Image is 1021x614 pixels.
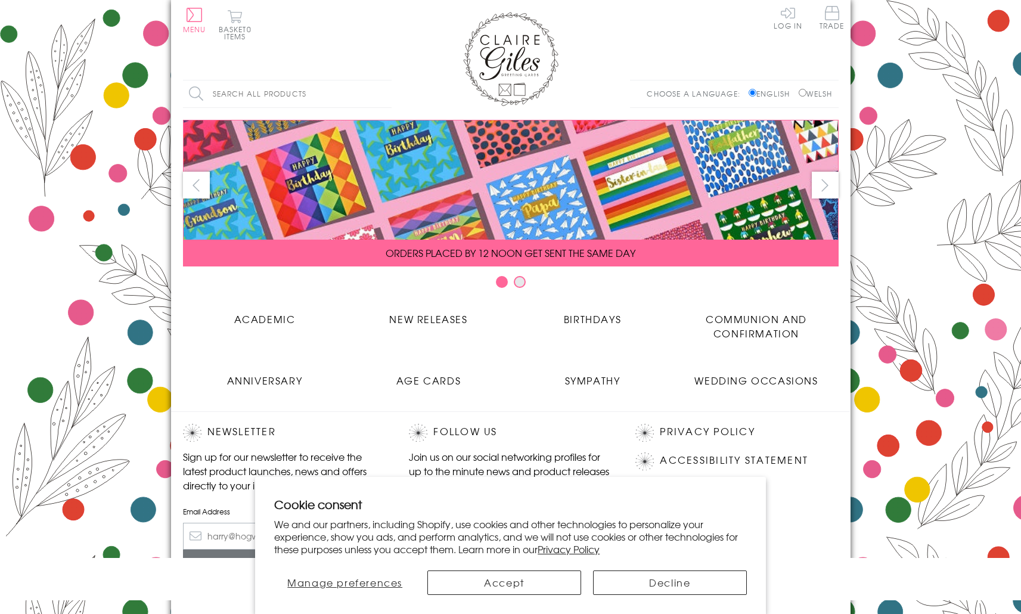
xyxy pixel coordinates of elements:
[647,88,746,99] p: Choose a language:
[593,570,747,595] button: Decline
[409,424,612,442] h2: Follow Us
[227,373,303,387] span: Anniversary
[812,172,839,199] button: next
[463,12,558,106] img: Claire Giles Greetings Cards
[219,10,252,40] button: Basket0 items
[496,276,508,288] button: Carousel Page 1 (Current Slide)
[538,542,600,556] a: Privacy Policy
[706,312,807,340] span: Communion and Confirmation
[564,312,621,326] span: Birthdays
[183,80,392,107] input: Search all products
[274,496,747,513] h2: Cookie consent
[660,452,808,469] a: Accessibility Statement
[427,570,581,595] button: Accept
[183,172,210,199] button: prev
[694,373,818,387] span: Wedding Occasions
[409,449,612,492] p: Join us on our social networking profiles for up to the minute news and product releases the mome...
[675,303,839,340] a: Communion and Confirmation
[183,550,386,576] input: Subscribe
[183,303,347,326] a: Academic
[820,6,845,32] a: Trade
[675,364,839,387] a: Wedding Occasions
[749,88,796,99] label: English
[347,364,511,387] a: Age Cards
[224,24,252,42] span: 0 items
[274,570,415,595] button: Manage preferences
[514,276,526,288] button: Carousel Page 2
[511,364,675,387] a: Sympathy
[565,373,620,387] span: Sympathy
[183,364,347,387] a: Anniversary
[234,312,296,326] span: Academic
[511,303,675,326] a: Birthdays
[183,275,839,294] div: Carousel Pagination
[183,506,386,517] label: Email Address
[389,312,467,326] span: New Releases
[396,373,461,387] span: Age Cards
[380,80,392,107] input: Search
[183,24,206,35] span: Menu
[820,6,845,29] span: Trade
[774,6,802,29] a: Log In
[749,89,756,97] input: English
[274,518,747,555] p: We and our partners, including Shopify, use cookies and other technologies to personalize your ex...
[183,8,206,33] button: Menu
[386,246,635,260] span: ORDERS PLACED BY 12 NOON GET SENT THE SAME DAY
[347,303,511,326] a: New Releases
[183,449,386,492] p: Sign up for our newsletter to receive the latest product launches, news and offers directly to yo...
[799,89,806,97] input: Welsh
[660,424,755,440] a: Privacy Policy
[799,88,833,99] label: Welsh
[183,424,386,442] h2: Newsletter
[183,523,386,550] input: harry@hogwarts.edu
[287,575,402,590] span: Manage preferences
